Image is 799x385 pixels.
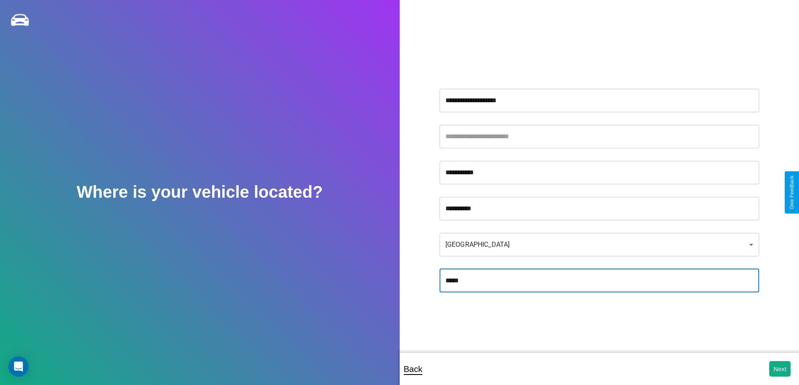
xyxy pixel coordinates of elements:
[8,357,29,377] div: Open Intercom Messenger
[440,233,759,256] div: [GEOGRAPHIC_DATA]
[789,176,795,209] div: Give Feedback
[769,361,791,377] button: Next
[77,183,323,202] h2: Where is your vehicle located?
[404,362,422,377] p: Back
